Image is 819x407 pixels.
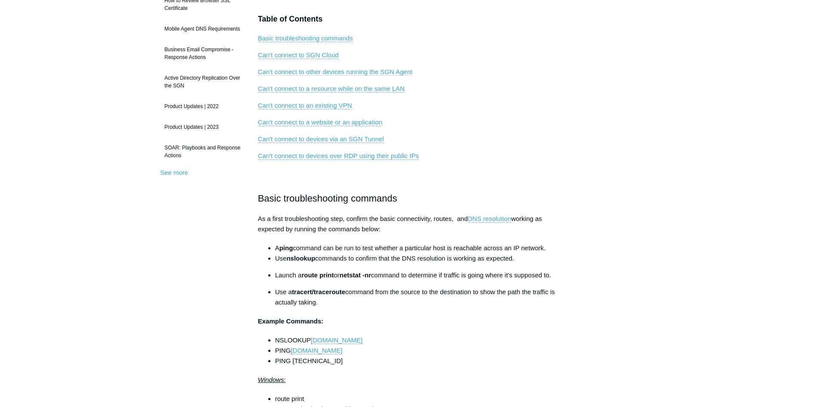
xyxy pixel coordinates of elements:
[258,34,353,42] a: Basic troubleshooting commands
[291,347,342,354] a: [DOMAIN_NAME]
[275,287,561,308] p: Use a command from the source to the destination to show the path the traffic is actually taking.
[311,336,362,344] a: [DOMAIN_NAME]
[160,98,245,115] a: Product Updates | 2022
[468,215,511,223] a: DNS resolution
[258,376,286,383] em: Windows:
[275,345,561,356] li: PING
[160,169,188,176] a: See more
[258,317,324,325] strong: Example Commands:
[160,21,245,37] a: Mobile Agent DNS Requirements
[275,356,561,366] li: PING [TECHNICAL_ID]
[258,152,419,160] a: Can't connect to devices over RDP using their public IPs
[160,119,245,135] a: Product Updates | 2023
[275,270,561,280] p: Launch a or command to determine if traffic is going where it's supposed to.
[275,335,561,345] li: NSLOOKUP
[286,255,315,262] strong: nslookup
[258,85,405,93] a: Can't connect to a resource while on the same LAN
[292,288,345,295] strong: tracert/traceroute
[258,135,384,143] a: Can't connect to devices via an SGN Tunnel
[301,271,334,279] strong: route print
[160,41,245,65] a: Business Email Compromise - Response Actions
[275,243,561,253] li: A command can be run to test whether a particular host is reachable across an IP network.
[279,244,293,252] strong: ping
[160,70,245,94] a: Active Directory Replication Over the SGN
[258,68,413,76] a: Can't connect to other devices running the SGN Agent
[340,271,371,279] strong: netstat -nr
[258,118,383,126] a: Can't connect to a website or an application
[275,394,561,404] li: route print
[258,15,323,23] span: Table of Contents
[258,191,561,206] h2: Basic troubleshooting commands
[160,140,245,164] a: SOAR: Playbooks and Response Actions
[258,214,561,234] p: As a first troubleshooting step, confirm the basic connectivity, routes, and working as expected ...
[258,102,352,109] a: Can't connect to an existing VPN
[258,51,339,59] a: Can't connect to SGN Cloud
[275,253,561,264] li: Use commands to confirm that the DNS resolution is working as expected.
